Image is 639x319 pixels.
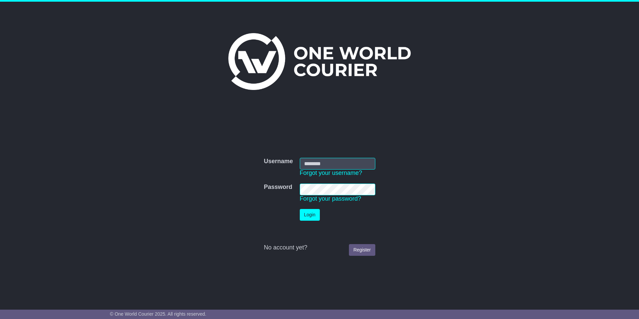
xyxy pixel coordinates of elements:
div: No account yet? [264,244,375,251]
a: Register [349,244,375,256]
a: Forgot your password? [300,195,361,202]
label: Username [264,158,293,165]
label: Password [264,184,292,191]
button: Login [300,209,320,221]
img: One World [228,33,411,90]
a: Forgot your username? [300,170,362,176]
span: © One World Courier 2025. All rights reserved. [110,311,207,317]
